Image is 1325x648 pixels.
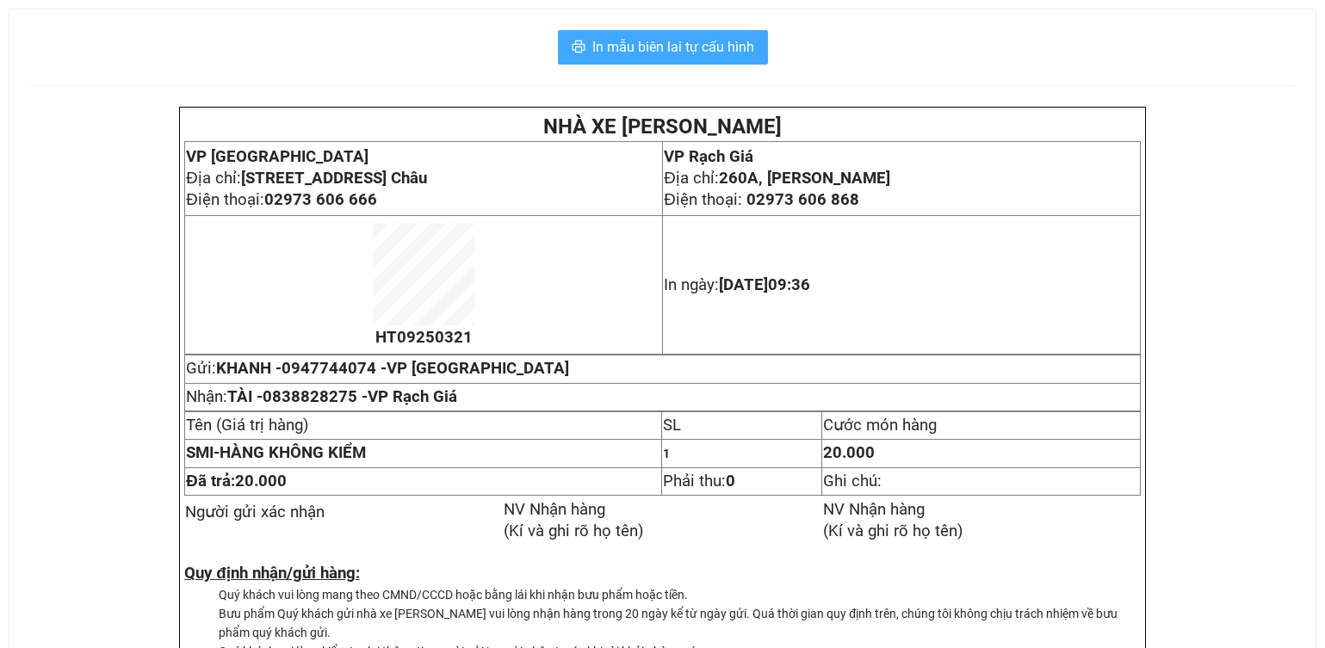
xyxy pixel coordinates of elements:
[186,472,286,491] span: Đã trả:
[504,500,605,519] span: NV Nhận hàng
[186,359,569,378] span: Gửi:
[558,30,768,65] button: printerIn mẫu biên lai tự cấu hình
[186,387,457,406] span: Nhận:
[664,147,753,166] span: VP Rạch Giá
[592,36,754,58] span: In mẫu biên lai tự cấu hình
[823,521,963,540] span: (Kí và ghi rõ họ tên)
[184,564,359,583] strong: Quy định nhận/gửi hàng:
[186,443,220,462] span: -
[185,503,325,521] span: Người gửi xác nhận
[241,169,427,188] strong: [STREET_ADDRESS] Châu
[387,359,569,378] span: VP [GEOGRAPHIC_DATA]
[504,521,643,540] span: (Kí và ghi rõ họ tên)
[572,40,585,56] span: printer
[663,416,681,435] span: SL
[227,387,457,406] span: TÀI -
[726,472,735,491] strong: 0
[186,190,376,209] span: Điện thoại:
[664,190,858,209] span: Điện thoại:
[186,416,308,435] span: Tên (Giá trị hàng)
[663,472,735,491] span: Phải thu:
[186,169,426,188] span: Địa chỉ:
[216,359,569,378] span: KHANH -
[264,190,377,209] span: 02973 606 666
[375,328,473,347] span: HT09250321
[823,416,937,435] span: Cước món hàng
[368,387,457,406] span: VP Rạch Giá
[186,443,366,462] strong: HÀNG KHÔNG KIỂM
[186,147,368,166] span: VP [GEOGRAPHIC_DATA]
[664,275,810,294] span: In ngày:
[719,169,890,188] strong: 260A, [PERSON_NAME]
[719,275,810,294] span: [DATE]
[664,169,889,188] span: Địa chỉ:
[219,585,1141,604] li: Quý khách vui lòng mang theo CMND/CCCD hoặc bằng lái khi nhận bưu phẩm hoặc tiền.
[823,500,925,519] span: NV Nhận hàng
[263,387,457,406] span: 0838828275 -
[823,443,875,462] span: 20.000
[543,114,782,139] strong: NHÀ XE [PERSON_NAME]
[282,359,569,378] span: 0947744074 -
[663,447,670,460] span: 1
[823,472,882,491] span: Ghi chú:
[768,275,810,294] span: 09:36
[235,472,287,491] span: 20.000
[186,443,214,462] span: SMI
[219,604,1141,642] li: Bưu phẩm Quý khách gửi nhà xe [PERSON_NAME] vui lòng nhận hàng trong 20 ngày kể từ ngày gửi. Quá ...
[746,190,859,209] span: 02973 606 868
